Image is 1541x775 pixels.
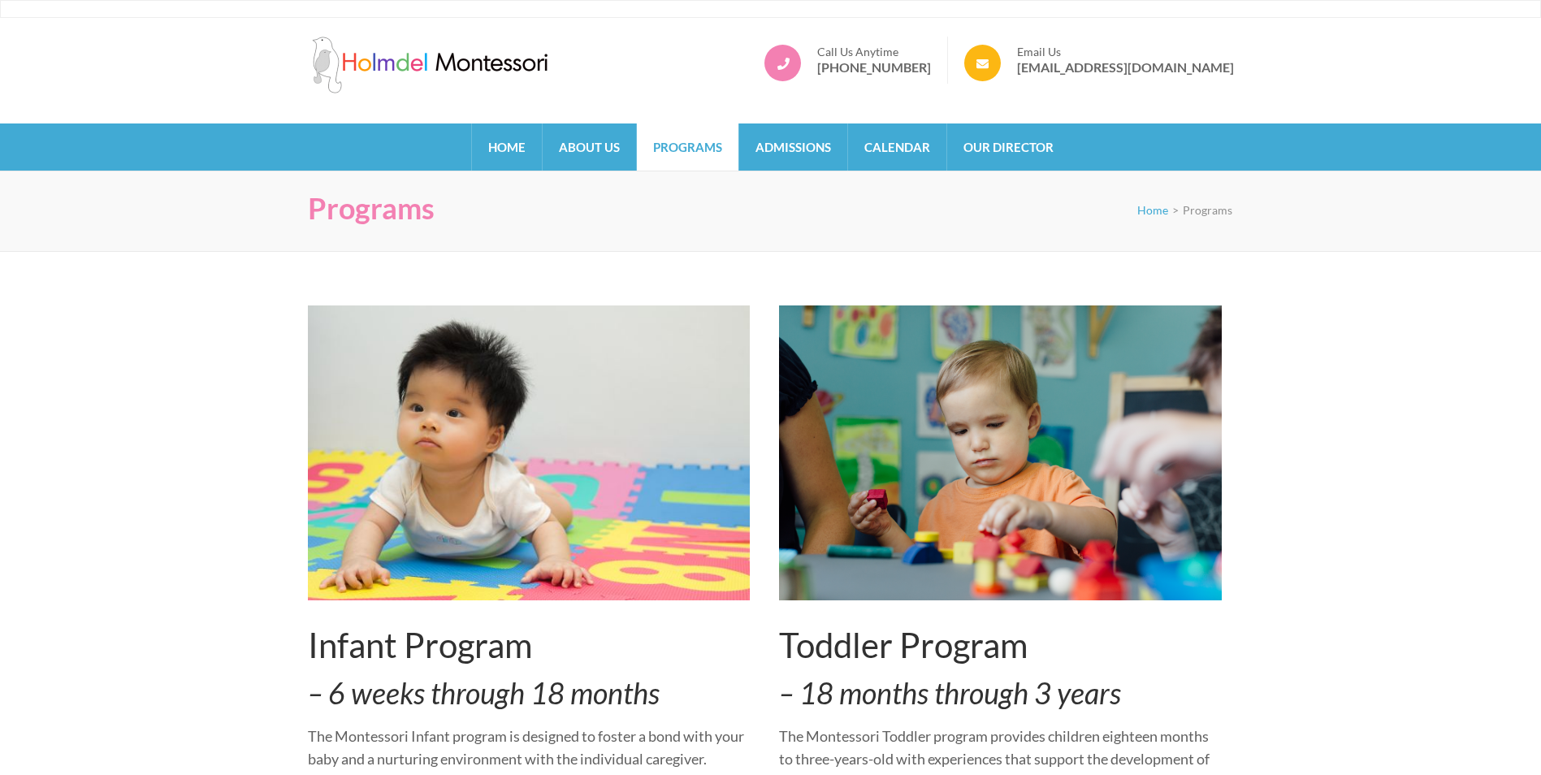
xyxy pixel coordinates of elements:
h2: Toddler Program [779,625,1222,665]
a: Our Director [947,123,1070,171]
span: Call Us Anytime [817,45,931,59]
span: > [1172,203,1179,217]
p: The Montessori Infant program is designed to foster a bond with your baby and a nurturing environ... [308,725,751,770]
a: Home [472,123,542,171]
em: – 6 weeks through 18 months [308,675,660,711]
h1: Programs [308,191,435,226]
span: Email Us [1017,45,1234,59]
em: – 18 months through 3 years [779,675,1121,711]
a: Programs [637,123,738,171]
a: Calendar [848,123,946,171]
h2: Infant Program [308,625,751,665]
a: [PHONE_NUMBER] [817,59,931,76]
a: [EMAIL_ADDRESS][DOMAIN_NAME] [1017,59,1234,76]
a: Admissions [739,123,847,171]
img: Holmdel Montessori School [308,37,552,93]
a: About Us [543,123,636,171]
a: Home [1137,203,1168,217]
